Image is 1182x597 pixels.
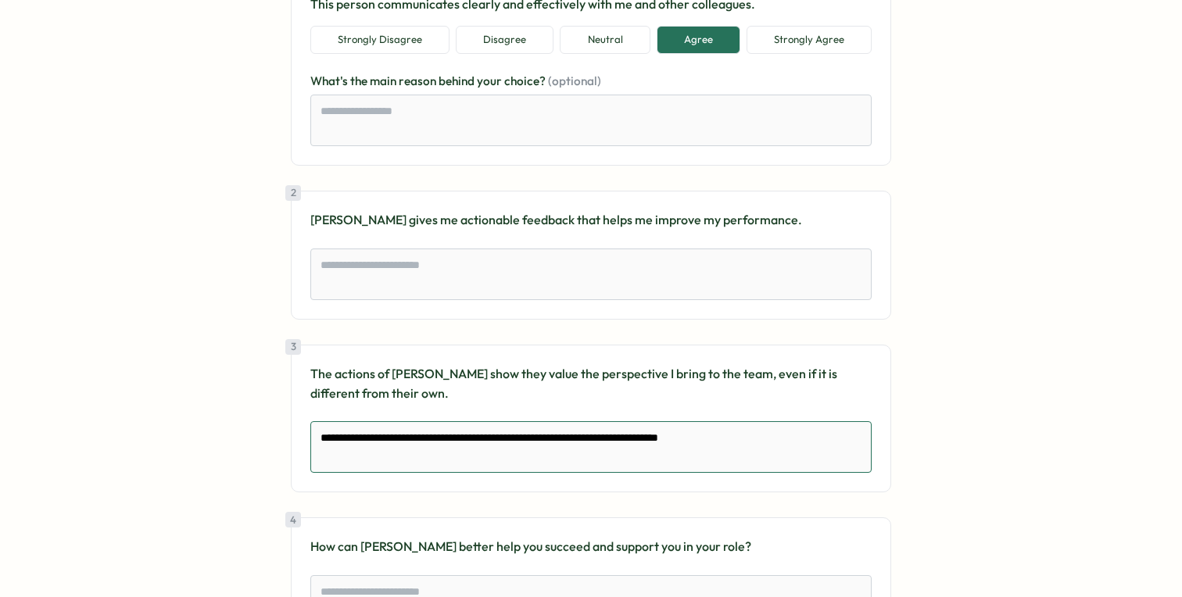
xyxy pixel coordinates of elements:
[504,73,548,88] span: choice?
[285,512,301,527] div: 4
[370,73,399,88] span: main
[285,339,301,355] div: 3
[350,73,370,88] span: the
[548,73,601,88] span: (optional)
[310,210,872,230] p: [PERSON_NAME] gives me actionable feedback that helps me improve my performance.
[477,73,504,88] span: your
[456,26,553,54] button: Disagree
[657,26,740,54] button: Agree
[310,73,350,88] span: What's
[399,73,439,88] span: reason
[310,364,872,403] p: The actions of [PERSON_NAME] show they value the perspective I bring to the team, even if it is d...
[560,26,650,54] button: Neutral
[285,185,301,201] div: 2
[439,73,477,88] span: behind
[747,26,872,54] button: Strongly Agree
[310,26,450,54] button: Strongly Disagree
[310,537,872,556] p: How can [PERSON_NAME] better help you succeed and support you in your role?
